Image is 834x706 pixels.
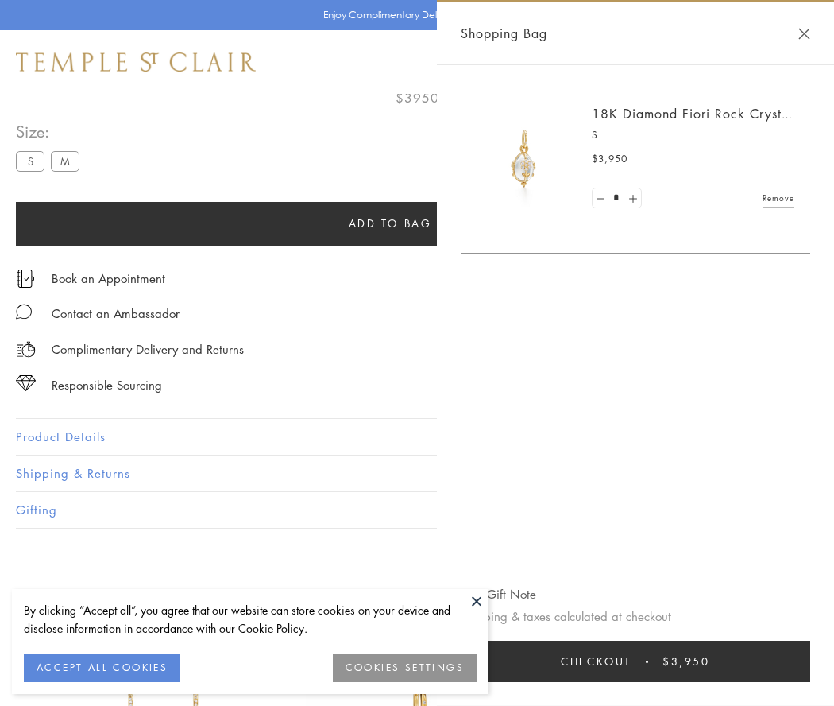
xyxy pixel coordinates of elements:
a: Remove [763,189,794,207]
button: COOKIES SETTINGS [333,654,477,682]
a: Book an Appointment [52,270,165,287]
div: By clicking “Accept all”, you agree that our website can store cookies on your device and disclos... [24,601,477,638]
p: Enjoy Complimentary Delivery & Returns [323,7,504,23]
span: $3,950 [662,653,710,670]
span: $3950 [396,87,439,108]
p: S [592,127,794,143]
button: ACCEPT ALL COOKIES [24,654,180,682]
button: Add to bag [16,202,764,246]
h3: You May Also Like [40,585,794,611]
img: icon_sourcing.svg [16,375,36,391]
span: Size: [16,118,86,145]
label: M [51,151,79,171]
button: Product Details [16,419,818,455]
button: Add Gift Note [461,584,536,604]
span: Add to bag [349,215,432,232]
div: Responsible Sourcing [52,375,162,395]
img: icon_appointment.svg [16,270,35,288]
img: icon_delivery.svg [16,339,36,359]
img: MessageIcon-01_2.svg [16,304,32,320]
a: Set quantity to 2 [624,188,640,208]
div: Contact an Ambassador [52,304,180,324]
span: Checkout [561,653,631,670]
img: Temple St. Clair [16,52,256,72]
img: P51889-E11FIORI [477,111,572,207]
button: Close Shopping Bag [798,28,810,40]
p: Complimentary Delivery and Returns [52,339,244,359]
span: $3,950 [592,151,627,167]
p: Shipping & taxes calculated at checkout [461,607,810,626]
button: Gifting [16,492,818,528]
button: Shipping & Returns [16,456,818,491]
a: Set quantity to 0 [593,188,608,208]
button: Checkout $3,950 [461,641,810,682]
label: S [16,151,44,171]
span: Shopping Bag [461,23,547,44]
